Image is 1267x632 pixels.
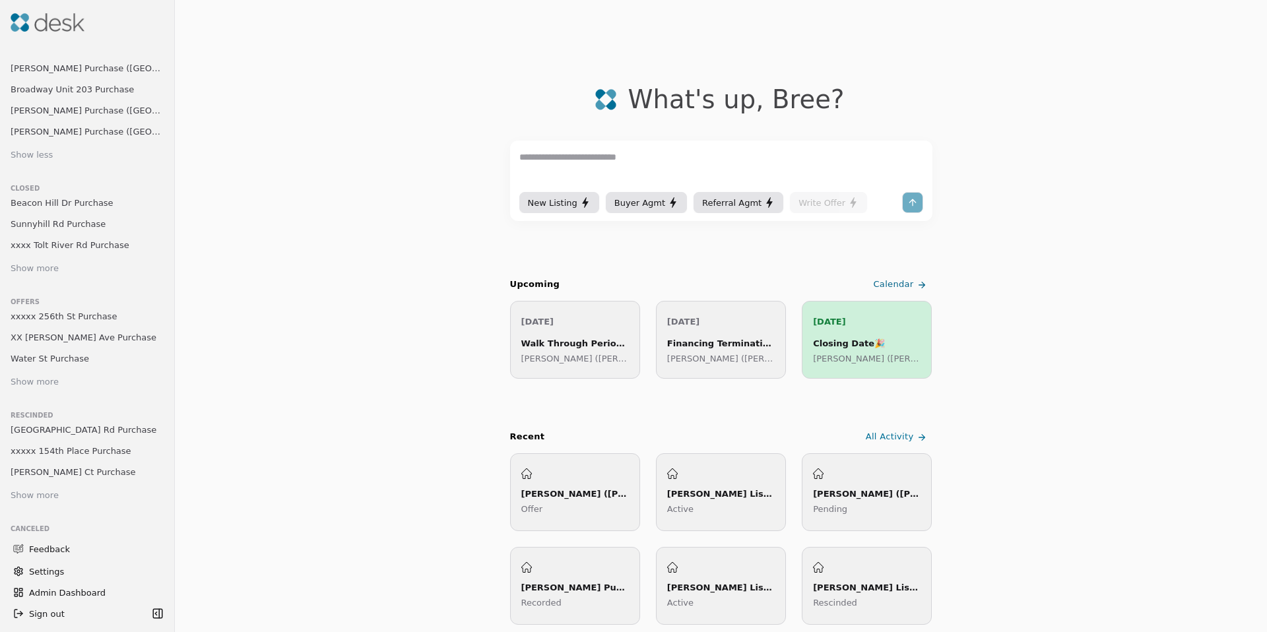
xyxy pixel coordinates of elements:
[11,262,59,276] div: Show more
[813,487,921,501] div: [PERSON_NAME] ([PERSON_NAME])
[11,297,164,307] div: Offers
[802,547,932,625] a: [PERSON_NAME] Listing (XXXXX [US_STATE][GEOGRAPHIC_DATA])Rescinded
[813,581,921,594] div: [PERSON_NAME] Listing (XXXXX [US_STATE][GEOGRAPHIC_DATA])
[510,278,560,292] h2: Upcoming
[667,581,775,594] div: [PERSON_NAME] Listing ([GEOGRAPHIC_DATA])
[11,423,156,437] span: [GEOGRAPHIC_DATA] Rd Purchase
[11,352,89,365] span: Water St Purchase
[11,196,114,210] span: Beacon Hill Dr Purchase
[694,192,783,213] button: Referral Agmt
[519,192,599,213] button: New Listing
[11,183,164,194] div: Closed
[667,487,775,501] div: [PERSON_NAME] Listing ([GEOGRAPHIC_DATA])
[11,331,156,344] span: XX [PERSON_NAME] Ave Purchase
[510,453,640,531] a: [PERSON_NAME] ([PERSON_NAME][GEOGRAPHIC_DATA])Offer
[521,352,629,365] p: [PERSON_NAME] ([PERSON_NAME])
[813,352,921,365] p: [PERSON_NAME] ([PERSON_NAME])
[11,238,129,252] span: xxxx Tolt River Rd Purchase
[11,375,59,389] div: Show more
[521,487,629,501] div: [PERSON_NAME] ([PERSON_NAME][GEOGRAPHIC_DATA])
[866,430,914,444] span: All Activity
[667,596,775,610] p: Active
[29,586,162,600] span: Admin Dashboard
[628,84,844,114] div: What's up , Bree ?
[656,453,786,531] a: [PERSON_NAME] Listing ([GEOGRAPHIC_DATA])Active
[813,336,921,350] div: Closing Date 🎉
[8,603,148,624] button: Sign out
[870,274,932,296] a: Calendar
[11,61,164,75] span: [PERSON_NAME] Purchase ([GEOGRAPHIC_DATA])
[802,301,932,379] a: [DATE]Closing Date🎉[PERSON_NAME] ([PERSON_NAME])
[521,581,629,594] div: [PERSON_NAME] Purchase ([GEOGRAPHIC_DATA])
[510,301,640,379] a: [DATE]Walk Through Period Begins[PERSON_NAME] ([PERSON_NAME])
[29,565,64,579] span: Settings
[8,561,167,582] button: Settings
[813,502,921,516] p: Pending
[656,547,786,625] a: [PERSON_NAME] Listing ([GEOGRAPHIC_DATA])Active
[528,196,591,210] div: New Listing
[11,465,135,479] span: [PERSON_NAME] Ct Purchase
[667,502,775,516] p: Active
[521,315,629,329] p: [DATE]
[813,315,921,329] p: [DATE]
[614,196,665,210] span: Buyer Agmt
[521,336,629,350] div: Walk Through Period Begins
[510,547,640,625] a: [PERSON_NAME] Purchase ([GEOGRAPHIC_DATA])Recorded
[521,596,629,610] p: Recorded
[29,542,156,556] span: Feedback
[702,196,762,210] span: Referral Agmt
[11,148,53,162] div: Show less
[521,502,629,516] p: Offer
[863,426,932,448] a: All Activity
[11,489,59,503] div: Show more
[595,88,617,111] img: logo
[667,352,775,365] p: [PERSON_NAME] ([PERSON_NAME])
[11,125,164,139] span: [PERSON_NAME] Purchase ([GEOGRAPHIC_DATA])
[606,192,687,213] button: Buyer Agmt
[11,217,106,231] span: Sunnyhill Rd Purchase
[802,453,932,531] a: [PERSON_NAME] ([PERSON_NAME])Pending
[11,13,84,32] img: Desk
[11,104,164,117] span: [PERSON_NAME] Purchase ([GEOGRAPHIC_DATA])
[813,596,921,610] p: Rescinded
[11,309,117,323] span: xxxxx 256th St Purchase
[667,315,775,329] p: [DATE]
[11,444,131,458] span: xxxxx 154th Place Purchase
[8,582,167,603] button: Admin Dashboard
[5,537,164,561] button: Feedback
[29,607,65,621] span: Sign out
[667,336,775,350] div: Financing Termination Deadline
[656,301,786,379] a: [DATE]Financing Termination Deadline[PERSON_NAME] ([PERSON_NAME])
[11,82,134,96] span: Broadway Unit 203 Purchase
[873,278,913,292] span: Calendar
[510,430,545,444] div: Recent
[11,410,164,421] div: Rescinded
[11,524,164,534] div: Canceled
